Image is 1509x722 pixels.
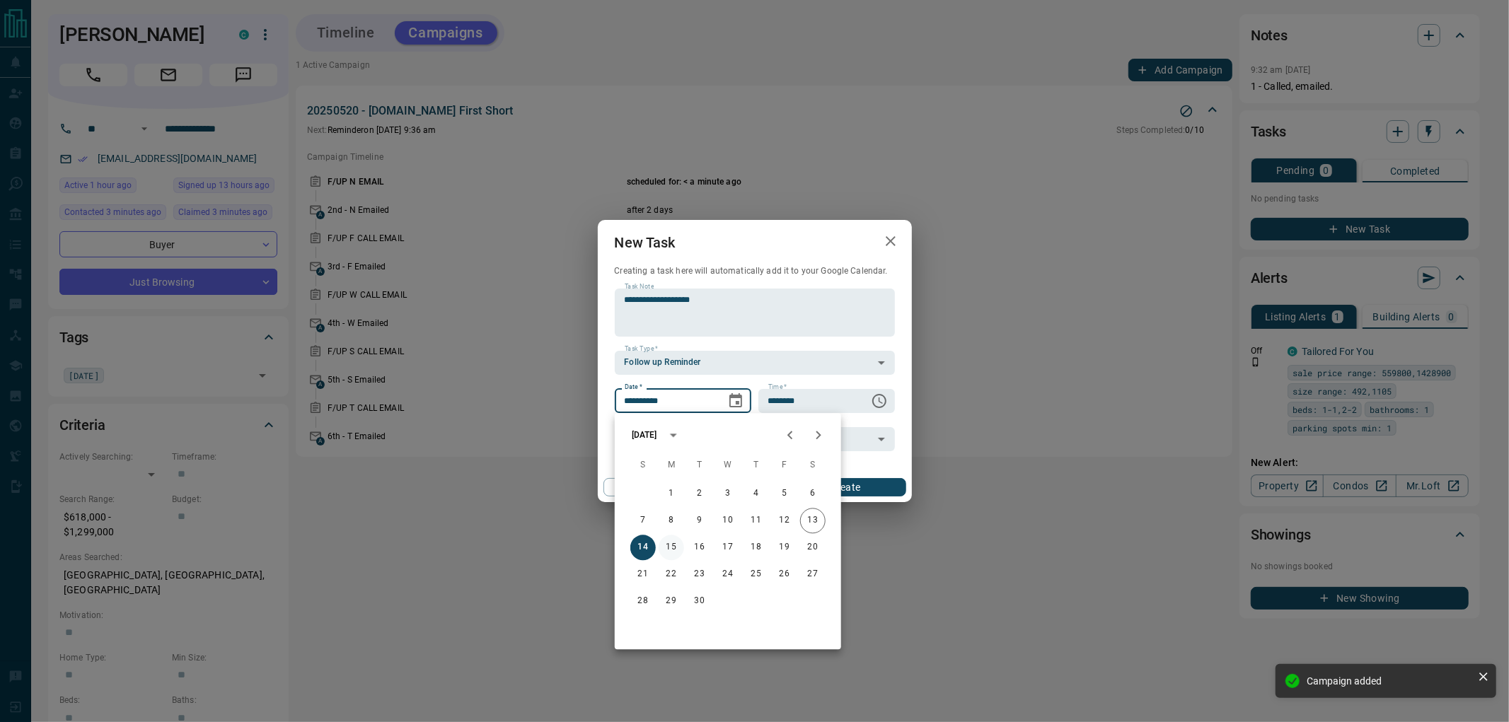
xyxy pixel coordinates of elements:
[715,481,741,506] button: 3
[659,588,684,614] button: 29
[772,508,797,533] button: 12
[804,421,833,449] button: Next month
[785,478,906,496] button: Create
[744,481,769,506] button: 4
[659,508,684,533] button: 8
[715,535,741,560] button: 17
[744,451,769,479] span: Thursday
[659,561,684,587] button: 22
[772,535,797,560] button: 19
[630,451,656,479] span: Sunday
[659,481,684,506] button: 1
[598,220,693,265] h2: New Task
[630,588,656,614] button: 28
[800,508,826,533] button: 13
[800,451,826,479] span: Saturday
[722,387,750,415] button: Choose date, selected date is Sep 14, 2025
[768,383,787,392] label: Time
[800,535,826,560] button: 20
[800,561,826,587] button: 27
[625,282,654,291] label: Task Note
[715,451,741,479] span: Wednesday
[630,561,656,587] button: 21
[744,508,769,533] button: 11
[603,478,724,496] button: Cancel
[744,561,769,587] button: 25
[625,383,642,392] label: Date
[630,508,656,533] button: 7
[772,481,797,506] button: 5
[659,535,684,560] button: 15
[715,508,741,533] button: 10
[715,561,741,587] button: 24
[1307,675,1472,687] div: Campaign added
[687,588,712,614] button: 30
[625,344,658,354] label: Task Type
[744,535,769,560] button: 18
[865,387,894,415] button: Choose time, selected time is 6:00 AM
[772,561,797,587] button: 26
[615,265,895,277] p: Creating a task here will automatically add it to your Google Calendar.
[630,535,656,560] button: 14
[772,451,797,479] span: Friday
[659,451,684,479] span: Monday
[632,429,657,441] div: [DATE]
[687,561,712,587] button: 23
[800,481,826,506] button: 6
[661,423,686,447] button: calendar view is open, switch to year view
[687,481,712,506] button: 2
[687,535,712,560] button: 16
[687,451,712,479] span: Tuesday
[776,421,804,449] button: Previous month
[687,508,712,533] button: 9
[615,351,895,375] div: Follow up Reminder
